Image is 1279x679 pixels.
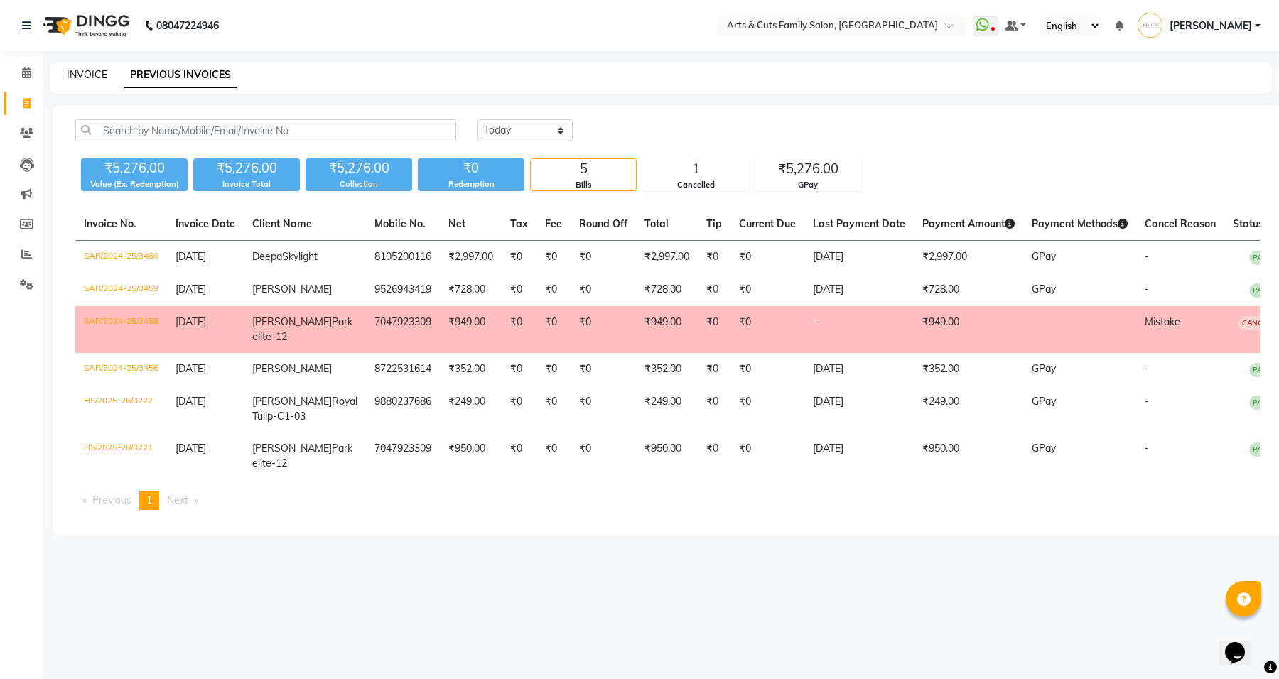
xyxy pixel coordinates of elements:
[1145,362,1149,375] span: -
[571,433,636,479] td: ₹0
[636,386,698,433] td: ₹249.00
[176,395,206,408] span: [DATE]
[571,386,636,433] td: ₹0
[813,217,905,230] span: Last Payment Date
[176,315,206,328] span: [DATE]
[804,353,914,386] td: [DATE]
[730,433,804,479] td: ₹0
[1032,250,1056,263] span: GPay
[440,353,502,386] td: ₹352.00
[252,283,332,295] span: [PERSON_NAME]
[1032,217,1128,230] span: Payment Methods
[1032,395,1056,408] span: GPay
[698,386,730,433] td: ₹0
[1249,283,1273,298] span: PAID
[545,217,562,230] span: Fee
[914,306,1023,353] td: ₹949.00
[536,273,571,306] td: ₹0
[1032,283,1056,295] span: GPay
[571,273,636,306] td: ₹0
[698,241,730,274] td: ₹0
[643,179,748,191] div: Cancelled
[448,217,465,230] span: Net
[75,386,167,433] td: HS/2025-26/0222
[502,306,536,353] td: ₹0
[146,494,152,506] span: 1
[193,158,300,178] div: ₹5,276.00
[176,250,206,263] span: [DATE]
[1249,396,1273,410] span: PAID
[914,353,1023,386] td: ₹352.00
[804,273,914,306] td: [DATE]
[176,442,206,455] span: [DATE]
[804,386,914,433] td: [DATE]
[730,273,804,306] td: ₹0
[282,250,318,263] span: Skylight
[176,217,235,230] span: Invoice Date
[531,179,636,191] div: Bills
[252,315,332,328] span: [PERSON_NAME]
[75,306,167,353] td: SAR/2024-25/3458
[579,217,627,230] span: Round Off
[366,353,440,386] td: 8722531614
[1145,442,1149,455] span: -
[804,306,914,353] td: -
[510,217,528,230] span: Tax
[730,241,804,274] td: ₹0
[306,178,412,190] div: Collection
[536,433,571,479] td: ₹0
[914,433,1023,479] td: ₹950.00
[366,241,440,274] td: 8105200116
[75,119,456,141] input: Search by Name/Mobile/Email/Invoice No
[418,158,524,178] div: ₹0
[571,306,636,353] td: ₹0
[502,353,536,386] td: ₹0
[1219,622,1265,665] iframe: chat widget
[636,306,698,353] td: ₹949.00
[440,306,502,353] td: ₹949.00
[571,353,636,386] td: ₹0
[252,250,282,263] span: Deepa
[531,159,636,179] div: 5
[1249,363,1273,377] span: PAID
[804,433,914,479] td: [DATE]
[1145,395,1149,408] span: -
[914,241,1023,274] td: ₹2,997.00
[176,283,206,295] span: [DATE]
[84,217,136,230] span: Invoice No.
[804,241,914,274] td: [DATE]
[730,386,804,433] td: ₹0
[536,306,571,353] td: ₹0
[1145,250,1149,263] span: -
[644,217,669,230] span: Total
[1138,13,1162,38] img: RACHANA
[418,178,524,190] div: Redemption
[502,241,536,274] td: ₹0
[1145,283,1149,295] span: -
[252,442,332,455] span: [PERSON_NAME]
[366,433,440,479] td: 7047923309
[440,433,502,479] td: ₹950.00
[698,306,730,353] td: ₹0
[36,6,134,45] img: logo
[1145,217,1216,230] span: Cancel Reason
[440,241,502,274] td: ₹2,997.00
[366,273,440,306] td: 9526943419
[536,241,571,274] td: ₹0
[306,158,412,178] div: ₹5,276.00
[536,353,571,386] td: ₹0
[739,217,796,230] span: Current Due
[1170,18,1252,33] span: [PERSON_NAME]
[75,433,167,479] td: HS/2025-26/0221
[922,217,1015,230] span: Payment Amount
[643,159,748,179] div: 1
[193,178,300,190] div: Invoice Total
[755,159,860,179] div: ₹5,276.00
[698,433,730,479] td: ₹0
[536,386,571,433] td: ₹0
[156,6,219,45] b: 08047224946
[75,353,167,386] td: SAR/2024-25/3456
[366,386,440,433] td: 9880237686
[698,353,730,386] td: ₹0
[252,395,332,408] span: [PERSON_NAME]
